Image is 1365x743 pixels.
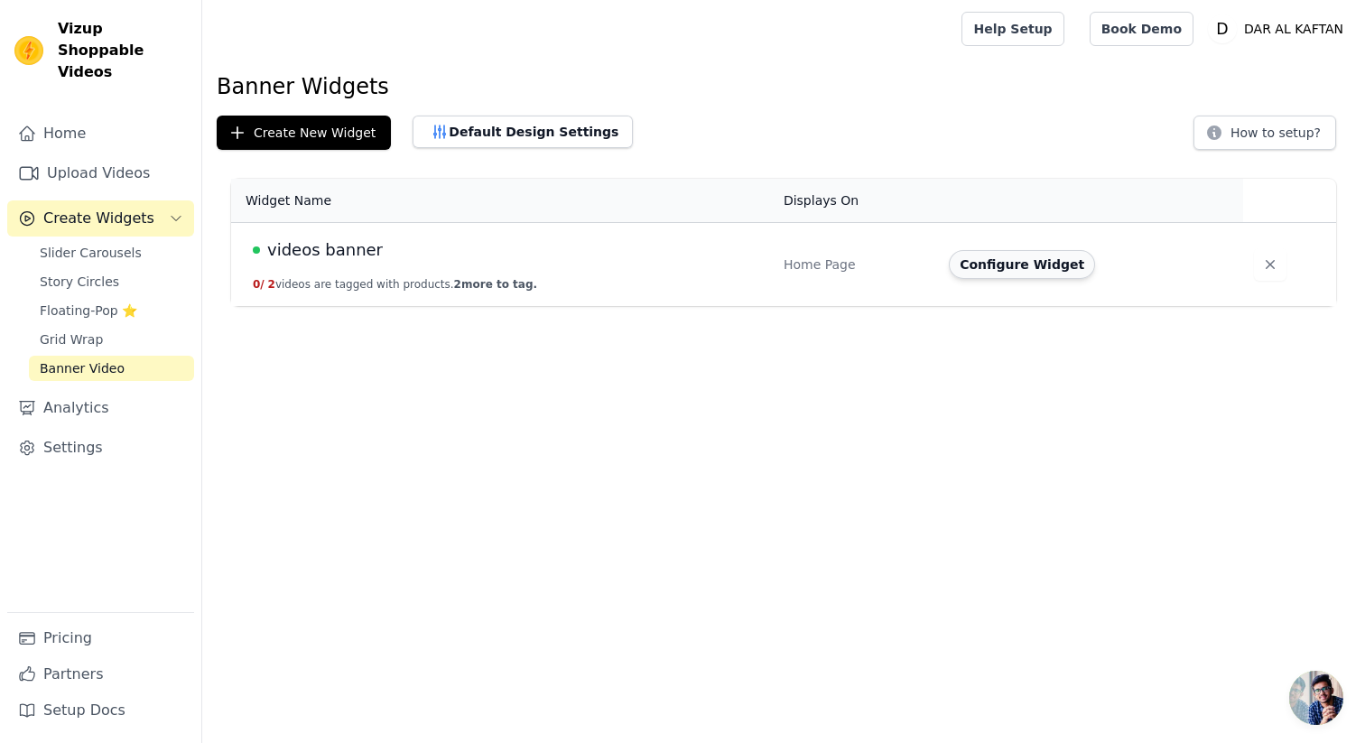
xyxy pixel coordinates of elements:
[29,327,194,352] a: Grid Wrap
[253,278,265,291] span: 0 /
[961,12,1063,46] a: Help Setup
[784,255,927,274] div: Home Page
[217,72,1351,101] h1: Banner Widgets
[29,240,194,265] a: Slider Carousels
[217,116,391,150] button: Create New Widget
[7,692,194,729] a: Setup Docs
[1237,13,1351,45] p: DAR AL KAFTAN
[1090,12,1193,46] a: Book Demo
[7,430,194,466] a: Settings
[267,237,383,263] span: videos banner
[773,179,938,223] th: Displays On
[14,36,43,65] img: Vizup
[40,302,137,320] span: Floating-Pop ⭐
[413,116,633,148] button: Default Design Settings
[231,179,773,223] th: Widget Name
[58,18,187,83] span: Vizup Shoppable Videos
[29,269,194,294] a: Story Circles
[1208,13,1351,45] button: D DAR AL KAFTAN
[40,359,125,377] span: Banner Video
[7,620,194,656] a: Pricing
[40,244,142,262] span: Slider Carousels
[40,330,103,348] span: Grid Wrap
[1254,248,1286,281] button: Delete widget
[1193,128,1336,145] a: How to setup?
[1289,671,1343,725] div: Ouvrir le chat
[29,356,194,381] a: Banner Video
[43,208,154,229] span: Create Widgets
[7,155,194,191] a: Upload Videos
[1193,116,1336,150] button: How to setup?
[7,656,194,692] a: Partners
[949,250,1095,279] button: Configure Widget
[7,116,194,152] a: Home
[268,278,275,291] span: 2
[29,298,194,323] a: Floating-Pop ⭐
[40,273,119,291] span: Story Circles
[1216,20,1228,38] text: D
[454,278,537,291] span: 2 more to tag.
[7,390,194,426] a: Analytics
[253,246,260,254] span: Live Published
[7,200,194,237] button: Create Widgets
[253,277,537,292] button: 0/ 2videos are tagged with products.2more to tag.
